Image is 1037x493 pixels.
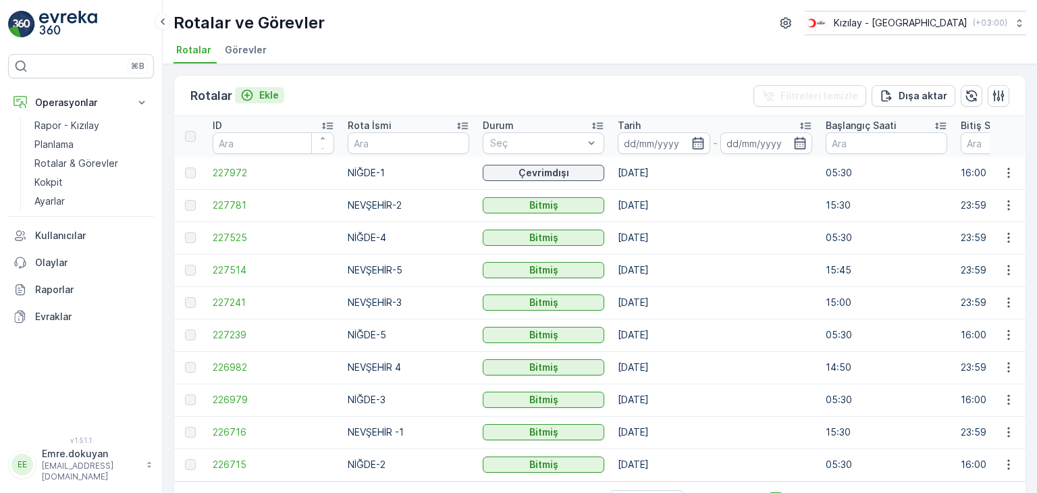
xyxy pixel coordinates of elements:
button: Dışa aktar [872,85,955,107]
p: 05:30 [826,458,947,471]
a: Kokpit [29,173,154,192]
a: 226715 [213,458,334,471]
p: - [713,135,718,151]
p: Filtreleri temizle [780,89,858,103]
input: Ara [348,132,469,154]
p: 05:30 [826,166,947,180]
p: Kızılay - [GEOGRAPHIC_DATA] [834,16,967,30]
button: Kızılay - [GEOGRAPHIC_DATA](+03:00) [805,11,1026,35]
p: Rotalar & Görevler [34,157,118,170]
td: [DATE] [611,416,819,448]
td: [DATE] [611,157,819,189]
button: Bitmiş [483,327,604,343]
span: 226979 [213,393,334,407]
button: Bitmiş [483,424,604,440]
p: 14:50 [826,361,947,374]
button: Bitmiş [483,197,604,213]
input: Ara [826,132,947,154]
img: logo [8,11,35,38]
p: [EMAIL_ADDRESS][DOMAIN_NAME] [42,461,139,482]
div: Toggle Row Selected [185,200,196,211]
p: Seç [490,136,583,150]
p: NEVŞEHİR -1 [348,425,469,439]
div: Toggle Row Selected [185,297,196,308]
p: NEVŞEHİR-2 [348,199,469,212]
a: Ayarlar [29,192,154,211]
p: Bitiş Saati [961,119,1008,132]
p: Rapor - Kızılay [34,119,99,132]
p: Rota İsmi [348,119,392,132]
td: [DATE] [611,351,819,384]
div: Toggle Row Selected [185,394,196,405]
span: 227239 [213,328,334,342]
button: Bitmiş [483,262,604,278]
p: 15:45 [826,263,947,277]
p: Emre.dokuyan [42,447,139,461]
a: Raporlar [8,276,154,303]
a: Rotalar & Görevler [29,154,154,173]
input: Ara [213,132,334,154]
td: [DATE] [611,189,819,222]
button: Çevrimdışı [483,165,604,181]
p: NİĞDE-1 [348,166,469,180]
span: 227514 [213,263,334,277]
p: Kullanıcılar [35,229,149,242]
p: 05:30 [826,328,947,342]
p: 15:00 [826,296,947,309]
span: Rotalar [176,43,211,57]
p: Operasyonlar [35,96,127,109]
div: Toggle Row Selected [185,459,196,470]
button: EEEmre.dokuyan[EMAIL_ADDRESS][DOMAIN_NAME] [8,447,154,482]
a: Kullanıcılar [8,222,154,249]
button: Bitmiş [483,294,604,311]
a: 226716 [213,425,334,439]
button: Bitmiş [483,230,604,246]
div: Toggle Row Selected [185,265,196,276]
p: NEVŞEHİR 4 [348,361,469,374]
p: Evraklar [35,310,149,323]
p: NİĞDE-3 [348,393,469,407]
p: ID [213,119,222,132]
a: Rapor - Kızılay [29,116,154,135]
p: NEVŞEHİR-5 [348,263,469,277]
a: 227241 [213,296,334,309]
p: NİĞDE-4 [348,231,469,244]
p: Tarih [618,119,641,132]
p: Rotalar ve Görevler [174,12,325,34]
p: ⌘B [131,61,144,72]
p: Çevrimdışı [518,166,569,180]
div: EE [11,454,33,475]
button: Ekle [235,87,284,103]
p: 05:30 [826,393,947,407]
p: Durum [483,119,514,132]
a: 226982 [213,361,334,374]
p: Ekle [259,88,279,102]
p: 05:30 [826,231,947,244]
input: dd/mm/yyyy [618,132,710,154]
a: 227972 [213,166,334,180]
input: dd/mm/yyyy [720,132,813,154]
img: logo_light-DOdMpM7g.png [39,11,97,38]
td: [DATE] [611,448,819,481]
p: Planlama [34,138,74,151]
p: 15:30 [826,199,947,212]
p: NİĞDE-2 [348,458,469,471]
p: ( +03:00 ) [973,18,1007,28]
p: 15:30 [826,425,947,439]
p: Kokpit [34,176,63,189]
p: Olaylar [35,256,149,269]
div: Toggle Row Selected [185,362,196,373]
p: Dışa aktar [899,89,947,103]
span: 227781 [213,199,334,212]
button: Bitmiş [483,392,604,408]
a: 227525 [213,231,334,244]
p: Bitmiş [529,328,558,342]
p: Bitmiş [529,296,558,309]
td: [DATE] [611,254,819,286]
